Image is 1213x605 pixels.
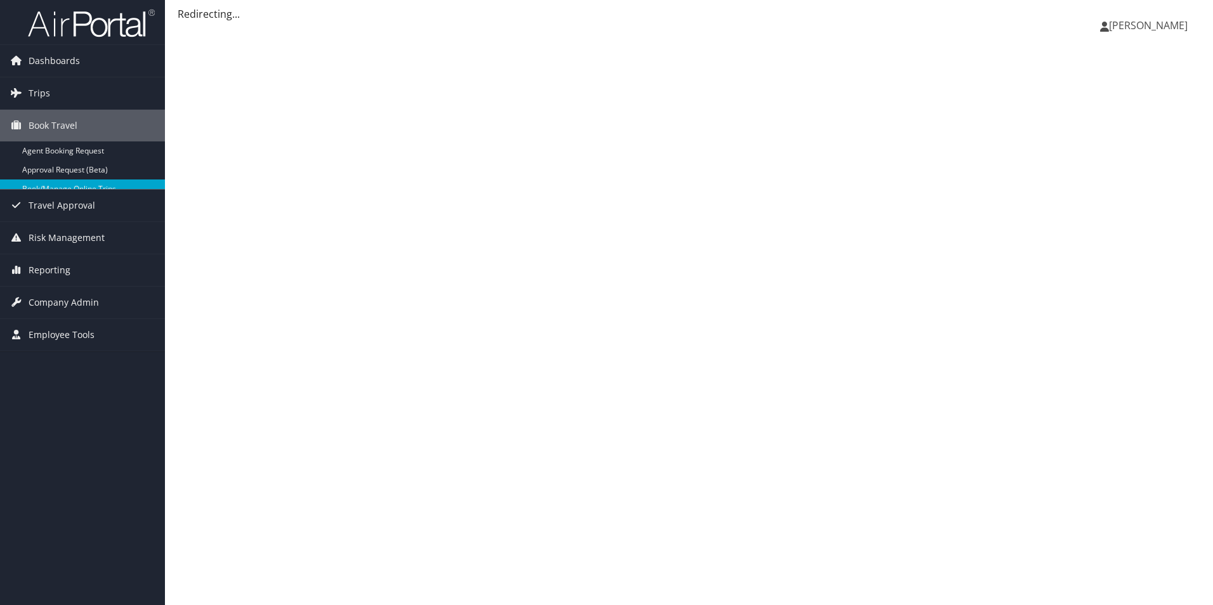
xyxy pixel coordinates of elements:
[29,45,80,77] span: Dashboards
[1100,6,1200,44] a: [PERSON_NAME]
[29,110,77,141] span: Book Travel
[178,6,1200,22] div: Redirecting...
[29,190,95,221] span: Travel Approval
[1109,18,1188,32] span: [PERSON_NAME]
[29,319,95,351] span: Employee Tools
[29,222,105,254] span: Risk Management
[29,77,50,109] span: Trips
[29,254,70,286] span: Reporting
[29,287,99,318] span: Company Admin
[28,8,155,38] img: airportal-logo.png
